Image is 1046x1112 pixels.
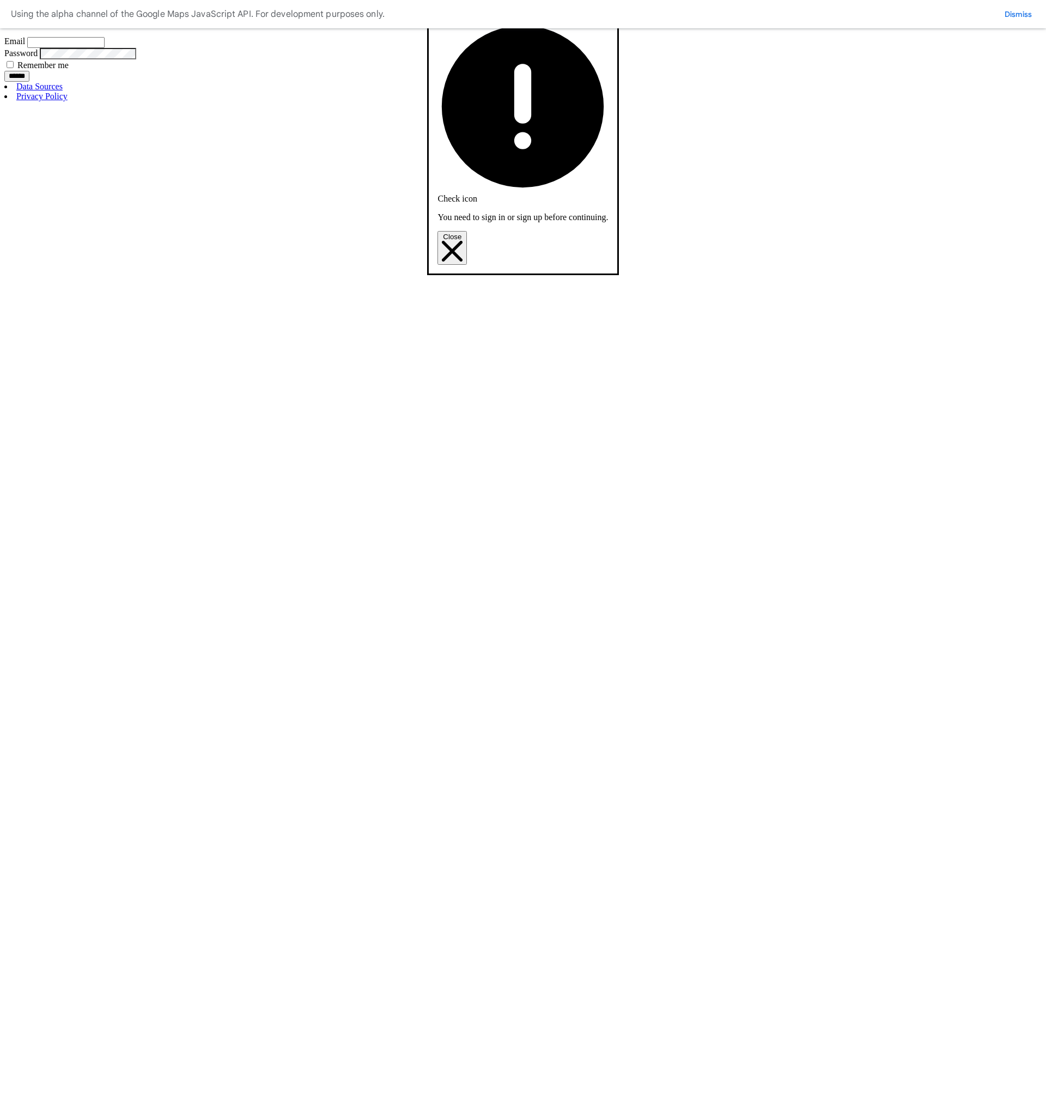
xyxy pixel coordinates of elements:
[17,60,69,70] label: Remember me
[443,233,461,241] span: Close
[11,7,385,22] div: Using the alpha channel of the Google Maps JavaScript API. For development purposes only.
[437,212,608,222] p: You need to sign in or sign up before continuing.
[4,37,25,46] label: Email
[437,231,467,265] button: Close
[16,82,63,91] a: Data Sources
[1001,9,1035,20] button: Dismiss
[16,92,68,101] a: Privacy Policy
[437,194,477,203] span: Check icon
[4,48,38,58] label: Password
